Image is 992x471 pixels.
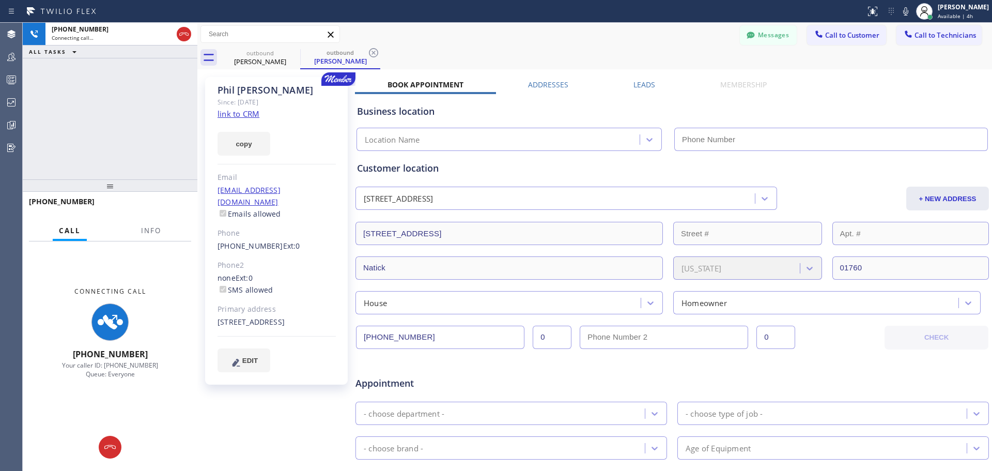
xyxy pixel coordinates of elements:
[580,326,748,349] input: Phone Number 2
[218,172,336,184] div: Email
[633,80,655,89] label: Leads
[52,25,109,34] span: [PHONE_NUMBER]
[283,241,300,251] span: Ext: 0
[221,46,299,69] div: Phil Garlick
[938,3,989,11] div: [PERSON_NAME]
[59,226,81,235] span: Call
[52,34,94,41] span: Connecting call…
[364,442,423,454] div: - choose brand -
[896,25,982,45] button: Call to Technicians
[29,48,66,55] span: ALL TASKS
[756,326,795,349] input: Ext. 2
[832,256,989,280] input: ZIP
[135,221,167,241] button: Info
[832,222,989,245] input: Apt. #
[938,12,973,20] span: Available | 4h
[218,272,336,296] div: none
[236,273,253,283] span: Ext: 0
[201,26,339,42] input: Search
[673,222,822,245] input: Street #
[825,31,879,40] span: Call to Customer
[355,222,663,245] input: Address
[23,45,87,58] button: ALL TASKS
[301,46,379,68] div: Phil Garlick
[29,196,95,206] span: [PHONE_NUMBER]
[218,260,336,271] div: Phone2
[218,132,270,156] button: copy
[740,25,797,45] button: Messages
[218,209,281,219] label: Emails allowed
[218,303,336,315] div: Primary address
[218,227,336,239] div: Phone
[301,56,379,66] div: [PERSON_NAME]
[356,326,524,349] input: Phone Number
[177,27,191,41] button: Hang up
[365,134,420,146] div: Location Name
[388,80,463,89] label: Book Appointment
[364,297,387,309] div: House
[364,407,444,419] div: - choose department -
[720,80,767,89] label: Membership
[218,96,336,108] div: Since: [DATE]
[220,210,226,217] input: Emails allowed
[355,376,565,390] span: Appointment
[218,84,336,96] div: Phil [PERSON_NAME]
[218,316,336,328] div: [STREET_ADDRESS]
[686,442,751,454] div: Age of Equipment
[528,80,568,89] label: Addresses
[53,221,87,241] button: Call
[364,193,433,205] div: [STREET_ADDRESS]
[915,31,976,40] span: Call to Technicians
[674,128,988,151] input: Phone Number
[218,185,281,207] a: [EMAIL_ADDRESS][DOMAIN_NAME]
[218,285,273,295] label: SMS allowed
[221,57,299,66] div: [PERSON_NAME]
[681,297,727,309] div: Homeowner
[74,287,146,296] span: Connecting Call
[885,326,988,350] button: CHECK
[218,348,270,372] button: EDIT
[906,187,989,210] button: + NEW ADDRESS
[62,361,158,378] span: Your caller ID: [PHONE_NUMBER] Queue: Everyone
[73,348,148,360] span: [PHONE_NUMBER]
[355,256,663,280] input: City
[301,49,379,56] div: outbound
[218,109,259,119] a: link to CRM
[99,436,121,459] button: Hang up
[807,25,886,45] button: Call to Customer
[218,241,283,251] a: [PHONE_NUMBER]
[357,104,987,118] div: Business location
[220,286,226,293] input: SMS allowed
[242,357,258,364] span: EDIT
[221,49,299,57] div: outbound
[141,226,161,235] span: Info
[898,4,913,19] button: Mute
[533,326,571,349] input: Ext.
[686,407,763,419] div: - choose type of job -
[357,161,987,175] div: Customer location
